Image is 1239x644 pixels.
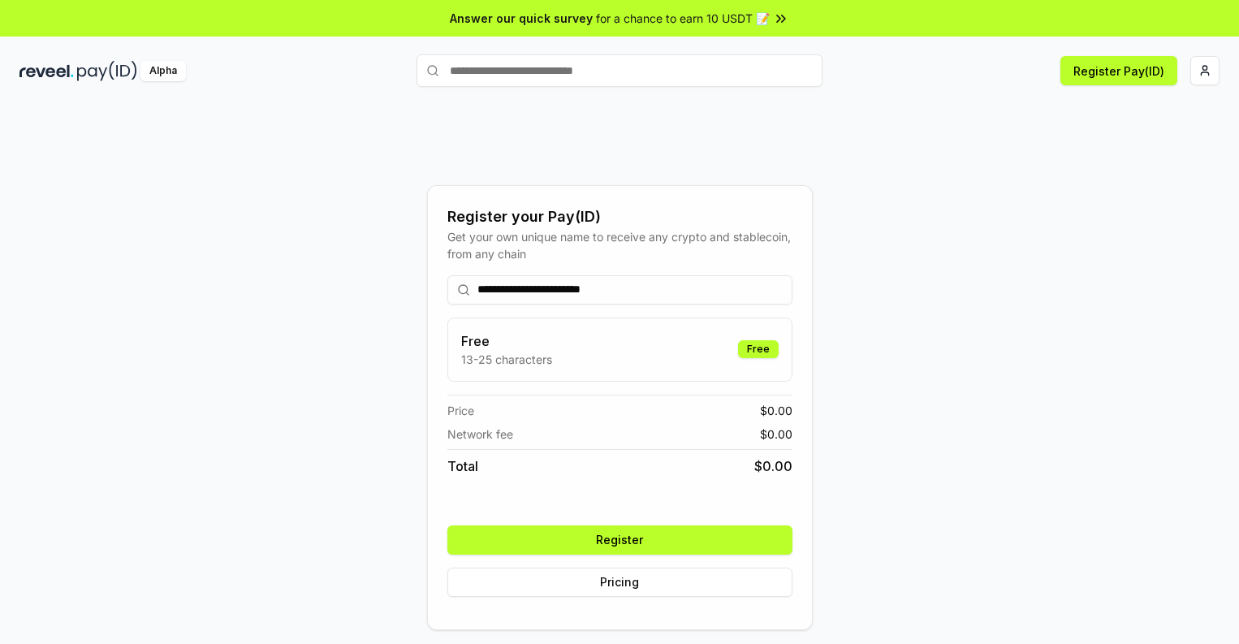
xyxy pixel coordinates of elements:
[1060,56,1177,85] button: Register Pay(ID)
[447,456,478,476] span: Total
[754,456,792,476] span: $ 0.00
[461,331,552,351] h3: Free
[447,426,513,443] span: Network fee
[760,402,792,419] span: $ 0.00
[19,61,74,81] img: reveel_dark
[447,525,792,555] button: Register
[461,351,552,368] p: 13-25 characters
[447,402,474,419] span: Price
[450,10,593,27] span: Answer our quick survey
[140,61,186,81] div: Alpha
[447,568,792,597] button: Pricing
[738,340,779,358] div: Free
[596,10,770,27] span: for a chance to earn 10 USDT 📝
[760,426,792,443] span: $ 0.00
[447,205,792,228] div: Register your Pay(ID)
[77,61,137,81] img: pay_id
[447,228,792,262] div: Get your own unique name to receive any crypto and stablecoin, from any chain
